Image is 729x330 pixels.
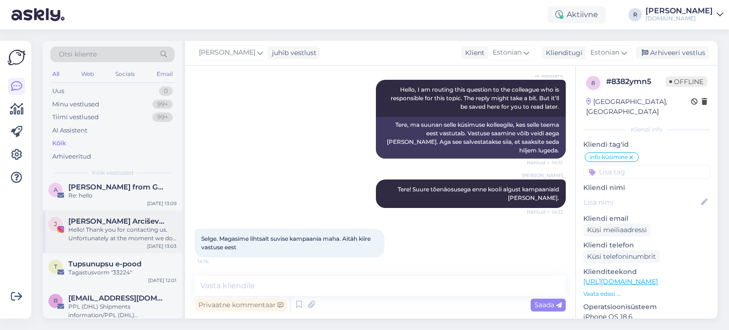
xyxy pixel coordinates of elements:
span: Tere! Suure tõenäosusega enne kooli algust kampaaniaid [PERSON_NAME]. [398,186,561,201]
div: R [628,8,642,21]
div: Web [79,68,96,80]
span: T [54,263,57,270]
span: Estonian [493,47,522,58]
span: Arshak from GTranslate [68,183,167,191]
div: Aktiivne [548,6,606,23]
div: 0 [159,86,173,96]
div: Kliendi info [583,125,710,134]
div: Uus [52,86,64,96]
span: Nähtud ✓ 14:12 [527,208,563,216]
div: Tiimi vestlused [52,113,99,122]
span: Offline [665,76,707,87]
div: [PERSON_NAME] [645,7,713,15]
span: Nähtud ✓ 14:12 [527,159,563,166]
span: 8 [591,79,595,86]
span: A [54,186,58,193]
span: r [54,297,58,304]
span: Otsi kliente [59,49,97,59]
span: Justina Arciševska [68,217,167,226]
span: 14:16 [197,258,233,265]
div: PPL (DHL) Shipments information/PPL (DHL) Paketsendungsinformationen [68,302,177,320]
span: Hello, I am routing this question to the colleague who is responsible for this topic. The reply m... [391,86,561,110]
div: 99+ [152,100,173,109]
div: [DATE] 13:03 [147,243,177,250]
p: Kliendi tag'id [583,140,710,150]
div: AI Assistent [52,126,87,135]
div: [DOMAIN_NAME] [645,15,713,22]
div: [DATE] 13:09 [147,200,177,207]
p: Operatsioonisüsteem [583,302,710,312]
div: Tere, ma suunan selle küsimuse kolleegile, kes selle teema eest vastutab. Vastuse saamine võib ve... [376,117,566,159]
div: Kõik [52,139,66,148]
div: [GEOGRAPHIC_DATA], [GEOGRAPHIC_DATA] [586,97,691,117]
div: Klient [461,48,485,58]
p: Kliendi telefon [583,240,710,250]
div: Küsi telefoninumbrit [583,250,660,263]
span: Selge. Magasime lihtsalt suvise kampaania maha. Aitäh kiire vastuse eest [201,235,372,251]
span: info küsimine [589,154,628,160]
span: J [54,220,57,227]
div: juhib vestlust [268,48,317,58]
span: Kõik vestlused [92,169,133,177]
span: Saada [534,301,562,309]
div: Klienditugi [542,48,582,58]
div: Küsi meiliaadressi [583,224,651,236]
p: Klienditeekond [583,267,710,277]
p: Kliendi email [583,214,710,224]
a: [PERSON_NAME][DOMAIN_NAME] [645,7,723,22]
div: Minu vestlused [52,100,99,109]
span: AI Assistent [527,72,563,79]
div: 99+ [152,113,173,122]
div: Arhiveeri vestlus [636,47,709,59]
input: Lisa tag [583,165,710,179]
p: Kliendi nimi [583,183,710,193]
span: radimkomender@seznam.cz [68,294,167,302]
p: iPhone OS 18.6 [583,312,710,322]
div: Arhiveeritud [52,152,91,161]
div: Hello! Thank you for contacting us. Unfortunately at the moment we do not have any active coupon ... [68,226,177,243]
div: # 8382ymn5 [606,76,665,87]
span: Tupsunupsu e-pood [68,260,141,268]
p: Vaata edasi ... [583,290,710,298]
div: Tagastusvorm "33224" [68,268,177,277]
span: Estonian [590,47,619,58]
img: Askly Logo [8,48,26,66]
a: [URL][DOMAIN_NAME] [583,277,658,286]
div: All [50,68,61,80]
div: Privaatne kommentaar [195,299,287,311]
span: [PERSON_NAME] [199,47,255,58]
span: [PERSON_NAME] [522,172,563,179]
input: Lisa nimi [584,197,699,207]
div: Socials [113,68,137,80]
div: Email [155,68,175,80]
div: [DATE] 12:01 [148,277,177,284]
div: Re: hello [68,191,177,200]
